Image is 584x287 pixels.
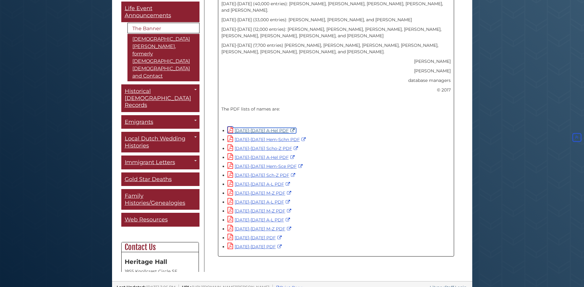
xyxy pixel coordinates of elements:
[125,159,175,166] span: Immigrant Letters
[228,226,293,232] a: [DATE]-[DATE] M-Z PDF
[122,242,199,252] h2: Contact Us
[221,1,451,14] p: [DATE]-[DATE] (40,000 entries): [PERSON_NAME], [PERSON_NAME], [PERSON_NAME], [PERSON_NAME], and [...
[228,137,307,142] a: [DATE]-[DATE] Hem-Schn PDF
[228,155,296,160] a: [DATE]-[DATE] A-Hel PDF
[221,77,451,84] p: database managers
[125,176,172,183] span: Gold Star Deaths
[221,87,451,93] p: © 2017
[221,17,451,23] p: [DATE]-[DATE] (33,000 entries): [PERSON_NAME], [PERSON_NAME], and [PERSON_NAME]
[125,88,191,108] span: Historical [DEMOGRAPHIC_DATA] Records
[125,258,167,265] strong: Heritage Hall
[228,208,293,214] a: [DATE]-[DATE] M-Z PDF
[127,34,199,81] a: [DEMOGRAPHIC_DATA][PERSON_NAME], formerly [DEMOGRAPHIC_DATA] [DEMOGRAPHIC_DATA] and Contact
[221,68,451,74] p: [PERSON_NAME]
[125,119,153,125] span: Emigrants
[221,26,451,39] p: [DATE]-[DATE] (12,000 entries): [PERSON_NAME], [PERSON_NAME], [PERSON_NAME], [PERSON_NAME], [PERS...
[121,172,199,186] a: Gold Star Deaths
[121,115,199,129] a: Emigrants
[125,268,195,287] address: 1855 Knollcrest Circle SE [GEOGRAPHIC_DATA][US_STATE]-4402
[121,132,199,152] a: Local Dutch Wedding Histories
[121,213,199,227] a: Web Resources
[221,42,451,55] p: [DATE]-[DATE] (7,700 entries) [PERSON_NAME], [PERSON_NAME], [PERSON_NAME], [PERSON_NAME], [PERSON...
[121,84,199,112] a: Historical [DEMOGRAPHIC_DATA] Records
[121,156,199,169] a: Immigrant Letters
[228,235,283,241] a: [DATE]-[DATE] PDF
[228,217,292,223] a: [DATE]-[DATE] A-L PDF
[221,58,451,65] p: [PERSON_NAME]
[228,172,297,178] a: [DATE]-[DATE] Sch-Z PDF
[228,244,283,249] a: [DATE]-[DATE] PDF
[228,146,300,151] a: [DATE]-[DATE] Scho-Z PDF
[571,135,582,140] a: Back to Top
[228,190,293,196] a: [DATE]-[DATE] M-Z PDF
[228,181,292,187] a: [DATE]-[DATE] A-L PDF
[125,135,185,149] span: Local Dutch Wedding Histories
[125,216,168,223] span: Web Resources
[228,128,296,133] a: [DATE]-[DATE] A-Hel PDF
[125,192,185,206] span: Family Histories/Genealogies
[121,2,199,22] a: Life Event Announcements
[228,164,304,169] a: [DATE]-[DATE] Hem-Sce PDF
[127,23,199,33] a: The Banner
[221,106,451,112] p: The PDF lists of names are:
[121,189,199,210] a: Family Histories/Genealogies
[228,199,292,205] a: [DATE]-[DATE] A-L PDF
[125,5,171,19] span: Life Event Announcements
